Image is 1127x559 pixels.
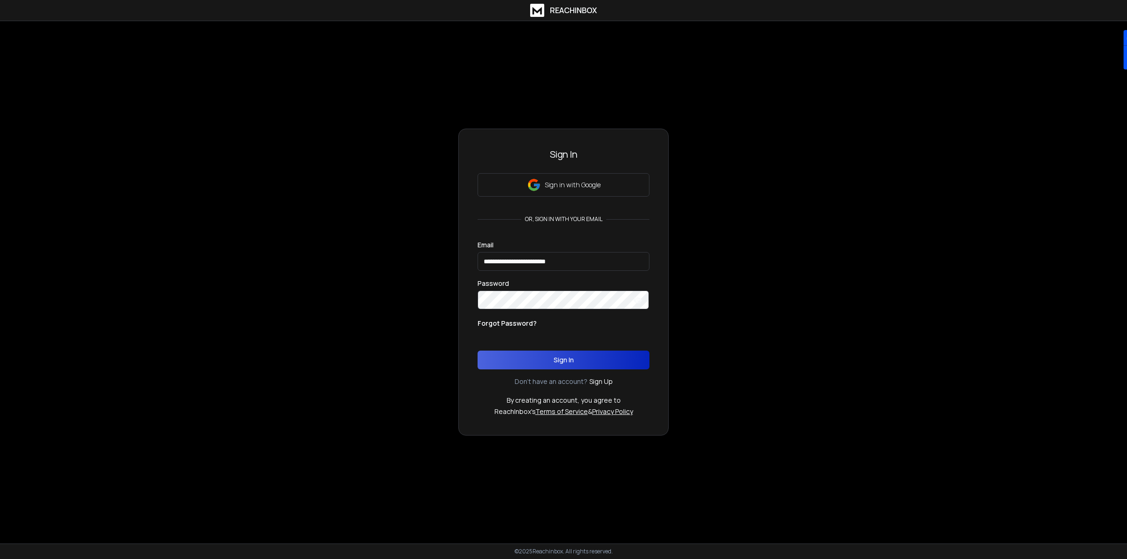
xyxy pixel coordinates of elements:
[589,377,613,386] a: Sign Up
[478,242,494,248] label: Email
[478,319,537,328] p: Forgot Password?
[494,407,633,416] p: ReachInbox's &
[545,180,601,190] p: Sign in with Google
[478,173,649,197] button: Sign in with Google
[478,148,649,161] h3: Sign In
[515,377,587,386] p: Don't have an account?
[521,215,606,223] p: or, sign in with your email
[530,4,597,17] a: ReachInbox
[550,5,597,16] h1: ReachInbox
[478,351,649,369] button: Sign In
[592,407,633,416] a: Privacy Policy
[535,407,588,416] a: Terms of Service
[515,548,613,555] p: © 2025 Reachinbox. All rights reserved.
[507,396,621,405] p: By creating an account, you agree to
[478,280,509,287] label: Password
[530,4,544,17] img: logo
